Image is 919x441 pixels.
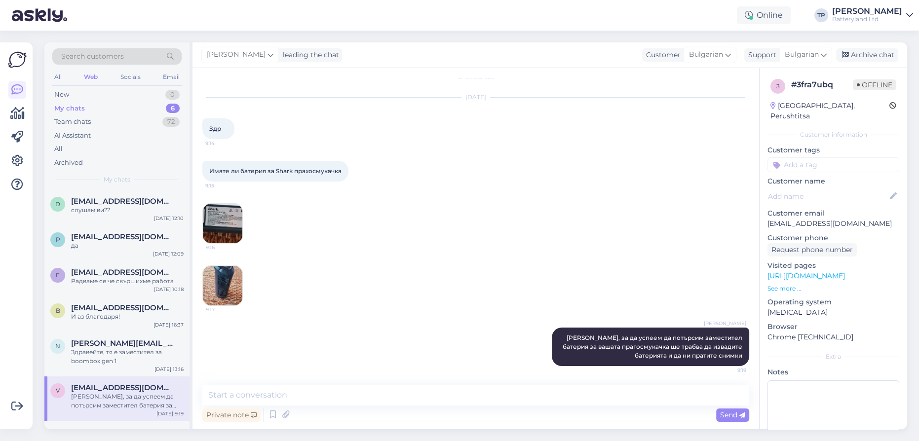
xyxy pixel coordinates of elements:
[203,204,242,243] img: Attachment
[832,7,902,15] div: [PERSON_NAME]
[744,50,776,60] div: Support
[71,197,174,206] span: dwelev@abv.bg
[832,15,902,23] div: Batteryland Ltd
[767,307,899,318] p: [MEDICAL_DATA]
[153,321,184,329] div: [DATE] 16:37
[704,320,746,327] span: [PERSON_NAME]
[642,50,681,60] div: Customer
[767,260,899,271] p: Visited pages
[563,334,744,359] span: [PERSON_NAME], за да успеем да потърсим заместител батерия за вашата прагосмукачка ще трабва да и...
[206,244,243,251] span: 9:16
[154,366,184,373] div: [DATE] 13:16
[720,410,745,419] span: Send
[54,144,63,154] div: All
[689,49,723,60] span: Bulgarian
[767,297,899,307] p: Operating system
[836,48,898,62] div: Archive chat
[71,241,184,250] div: да
[814,8,828,22] div: TP
[154,215,184,222] div: [DATE] 12:10
[776,82,780,90] span: 3
[165,90,180,100] div: 0
[71,277,184,286] div: Радваме се че свършихме работа
[71,303,174,312] span: biuro@areskomputer.com.pl
[767,157,899,172] input: Add a tag
[71,268,174,277] span: evelyna99@abv.bg
[209,167,342,175] span: Имате ли батерия за Shark прахосмукачка
[153,250,184,257] div: [DATE] 12:09
[205,182,242,189] span: 9:15
[56,271,60,279] span: e
[853,79,896,90] span: Offline
[54,158,83,168] div: Archived
[791,79,853,91] div: # 3fra7ubq
[785,49,819,60] span: Bulgarian
[767,322,899,332] p: Browser
[56,387,60,394] span: v
[768,191,888,202] input: Add name
[767,233,899,243] p: Customer phone
[279,50,339,60] div: leading the chat
[154,286,184,293] div: [DATE] 10:18
[56,307,60,314] span: b
[71,232,174,241] span: paticzuba1@gmail.com
[767,145,899,155] p: Customer tags
[56,236,60,243] span: p
[71,383,174,392] span: vanesahristeva7@gmail.com
[770,101,889,121] div: [GEOGRAPHIC_DATA], Perushtitsa
[82,71,100,83] div: Web
[54,90,69,100] div: New
[767,367,899,377] p: Notes
[205,140,242,147] span: 9:14
[162,117,180,127] div: 72
[71,339,174,348] span: nikola.nikolov@mail.com
[202,408,261,422] div: Private note
[71,206,184,215] div: слушам ви??
[71,348,184,366] div: Здравейте, тя е заместител за boombox gen 1
[71,392,184,410] div: [PERSON_NAME], за да успеем да потърсим заместител батерия за вашата прагосмукачка ще трабва да и...
[737,6,791,24] div: Online
[767,284,899,293] p: See more ...
[118,71,143,83] div: Socials
[709,367,746,374] span: 9:19
[767,352,899,361] div: Extra
[161,71,182,83] div: Email
[209,125,221,132] span: Здр
[156,410,184,417] div: [DATE] 9:19
[71,312,184,321] div: И аз благодаря!
[54,104,85,113] div: My chats
[8,50,27,69] img: Askly Logo
[104,175,130,184] span: My chats
[767,219,899,229] p: [EMAIL_ADDRESS][DOMAIN_NAME]
[767,130,899,139] div: Customer information
[166,104,180,113] div: 6
[202,93,749,102] div: [DATE]
[767,271,845,280] a: [URL][DOMAIN_NAME]
[52,71,64,83] div: All
[61,51,124,62] span: Search customers
[767,332,899,342] p: Chrome [TECHNICAL_ID]
[767,243,857,257] div: Request phone number
[832,7,913,23] a: [PERSON_NAME]Batteryland Ltd
[767,176,899,186] p: Customer name
[54,131,91,141] div: AI Assistant
[203,266,242,305] img: Attachment
[55,342,60,350] span: n
[55,200,60,208] span: d
[54,117,91,127] div: Team chats
[767,208,899,219] p: Customer email
[206,306,243,313] span: 9:17
[207,49,266,60] span: [PERSON_NAME]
